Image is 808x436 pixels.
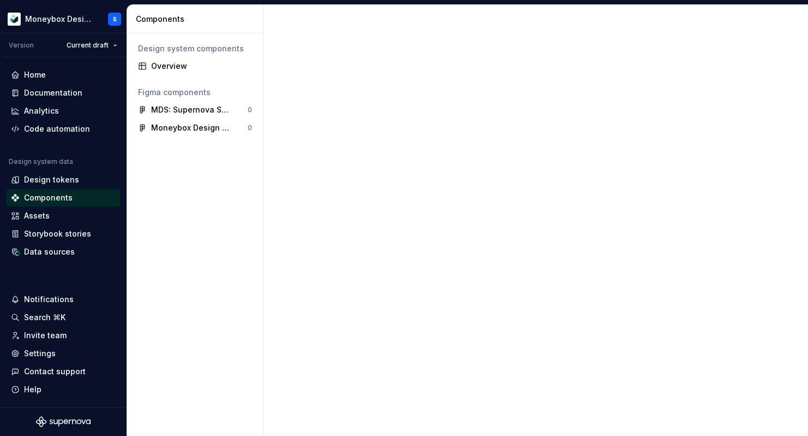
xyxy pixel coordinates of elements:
a: Design tokens [7,171,120,188]
div: 0 [248,105,252,114]
div: Overview [151,61,252,72]
span: Current draft [67,41,109,50]
button: Contact support [7,363,120,380]
div: Moneybox Design System [25,14,95,25]
div: Components [24,192,73,203]
div: Code automation [24,123,90,134]
div: Design tokens [24,174,79,185]
a: Home [7,66,120,84]
button: Current draft [62,38,122,53]
a: Documentation [7,84,120,102]
a: Data sources [7,243,120,261]
div: Assets [24,210,50,221]
a: Storybook stories [7,225,120,243]
svg: Supernova Logo [36,416,91,427]
div: Design system data [9,157,73,166]
button: Moneybox Design SystemS [2,7,124,31]
div: Analytics [24,105,59,116]
a: Overview [134,57,256,75]
div: Storybook stories [24,228,91,239]
div: Invite team [24,330,67,341]
div: S [113,15,117,23]
div: Search ⌘K [24,312,65,323]
button: Search ⌘K [7,309,120,326]
div: Home [24,69,46,80]
a: MDS: Supernova Sync0 [134,101,256,119]
div: Contact support [24,366,86,377]
a: Analytics [7,102,120,120]
div: 0 [248,123,252,132]
div: Data sources [24,246,75,257]
div: Notifications [24,294,74,305]
div: Help [24,384,41,395]
button: Help [7,381,120,398]
div: Figma components [138,87,252,98]
button: Notifications [7,291,120,308]
img: 9de6ca4a-8ec4-4eed-b9a2-3d312393a40a.png [8,13,21,26]
div: Settings [24,348,56,359]
a: Code automation [7,120,120,138]
div: MDS: Supernova Sync [151,104,232,115]
div: Design system components [138,43,252,54]
a: Components [7,189,120,207]
a: Invite team [7,327,120,344]
div: Components [136,14,259,25]
div: Version [9,41,34,50]
a: Moneybox Design System0 [134,119,256,137]
a: Settings [7,345,120,362]
div: Documentation [24,87,82,98]
a: Assets [7,207,120,225]
div: Moneybox Design System [151,122,232,133]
